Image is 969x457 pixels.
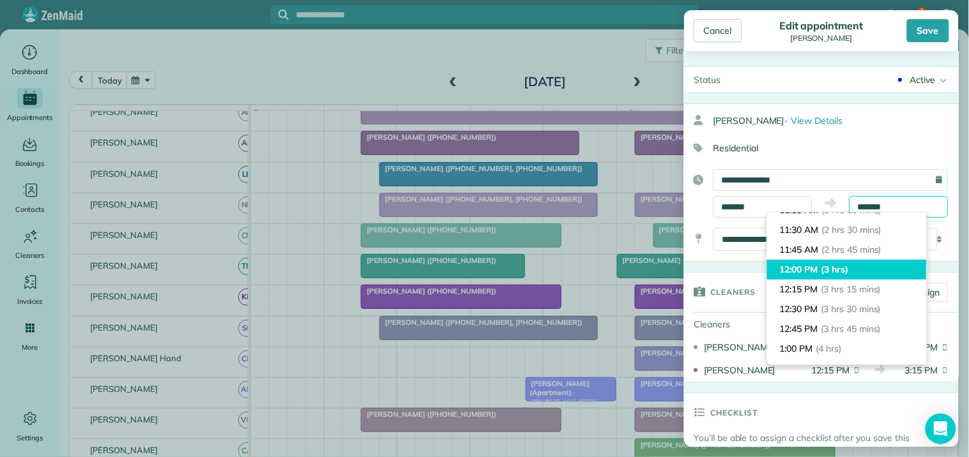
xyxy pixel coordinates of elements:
[705,341,803,354] div: [PERSON_NAME]
[822,224,881,236] span: (2 hrs 30 mins)
[821,283,881,295] span: (3 hrs 15 mins)
[907,19,949,42] div: Save
[767,319,927,339] li: 12:45 PM
[822,244,881,255] span: (2 hrs 45 mins)
[705,364,803,377] div: [PERSON_NAME]
[821,323,881,334] span: (3 hrs 45 mins)
[910,73,936,86] div: Active
[684,137,949,159] div: Residential
[767,240,927,260] li: 11:45 AM
[786,115,788,126] span: ·
[694,19,742,42] div: Cancel
[767,299,927,319] li: 12:30 PM
[895,364,938,377] span: 3:15 PM
[684,313,774,336] div: Cleaners
[775,34,867,43] div: [PERSON_NAME]
[767,359,927,378] li: 1:15 PM
[684,67,731,93] div: Status
[791,115,843,126] span: View Details
[775,19,867,32] div: Edit appointment
[713,109,959,132] div: [PERSON_NAME]
[767,260,927,280] li: 12:00 PM
[821,264,849,275] span: (3 hrs)
[821,303,881,315] span: (3 hrs 30 mins)
[926,414,956,444] div: Open Intercom Messenger
[711,273,756,311] h3: Cleaners
[816,363,876,374] span: (4 hrs 15 mins)
[694,431,959,457] p: You’ll be able to assign a checklist after you save this appointment.
[711,393,758,431] h3: Checklist
[816,343,842,354] span: (4 hrs)
[767,339,927,359] li: 1:00 PM
[767,280,927,299] li: 12:15 PM
[767,220,927,240] li: 11:30 AM
[807,364,850,377] span: 12:15 PM
[822,204,881,216] span: (2 hrs 15 mins)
